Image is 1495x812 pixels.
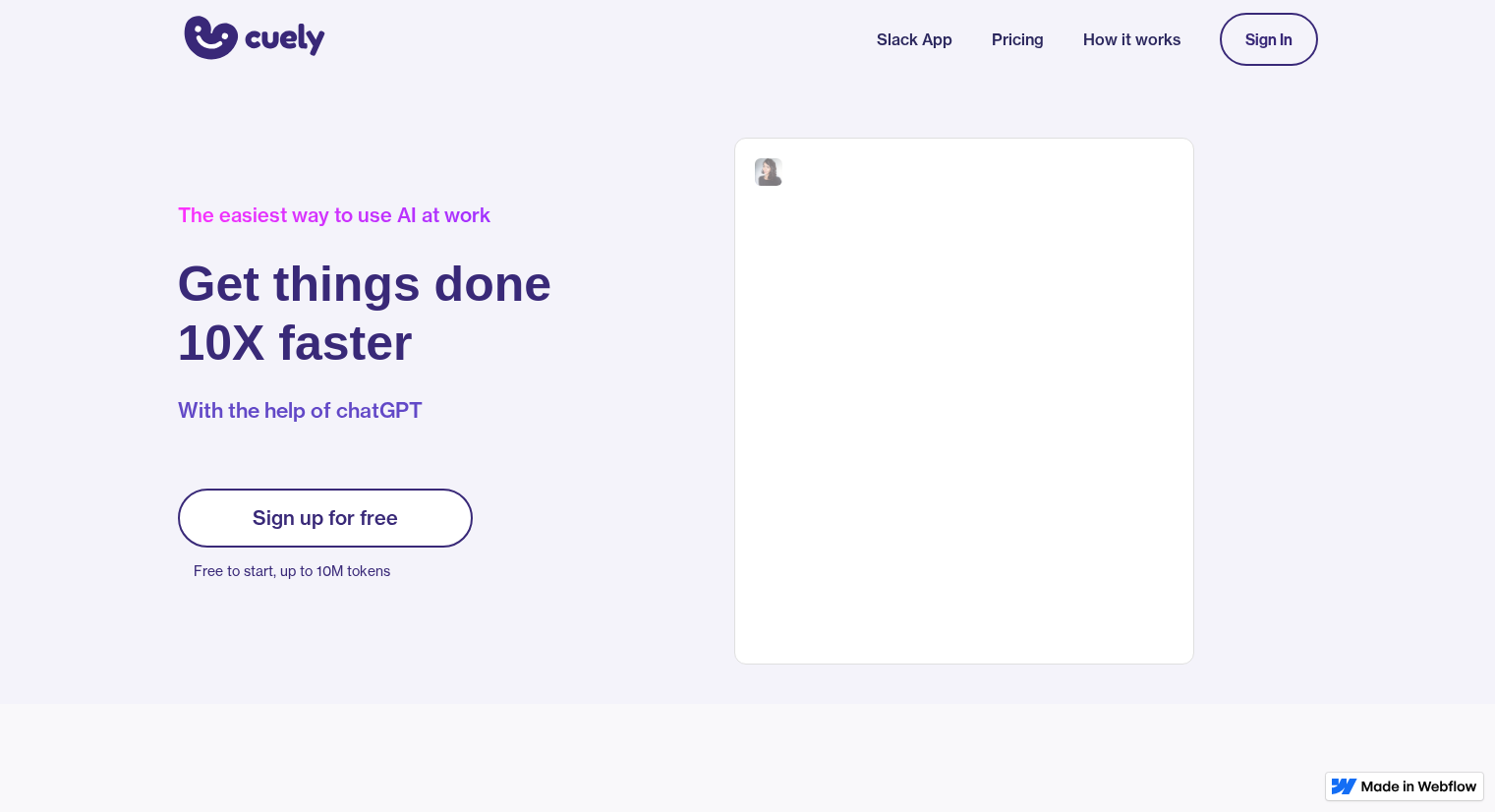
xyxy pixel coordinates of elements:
[1083,28,1180,51] a: How it works
[178,396,552,426] p: With the help of chatGPT
[1361,781,1477,792] img: Made in Webflow
[178,255,552,373] h1: Get things done 10X faster
[1245,30,1293,48] div: Sign In
[1220,13,1318,66] a: Sign In
[178,3,325,76] a: home
[178,203,552,227] div: The easiest way to use AI at work
[877,28,952,51] a: Slack App
[194,557,473,585] p: Free to start, up to 10M tokens
[992,28,1044,51] a: Pricing
[178,489,473,548] a: Sign up for free
[253,506,398,530] div: Sign up for free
